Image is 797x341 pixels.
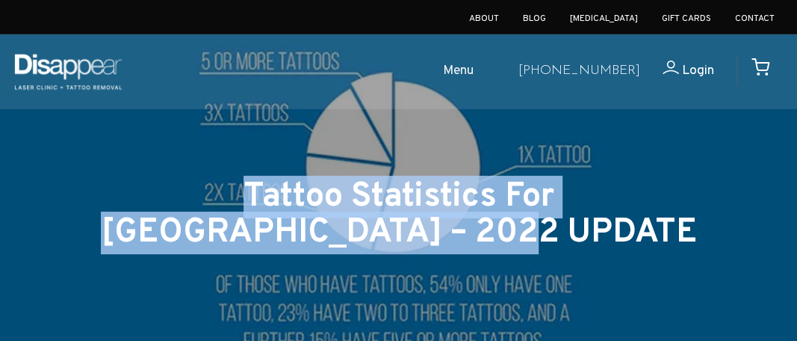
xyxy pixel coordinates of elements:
[662,13,711,25] a: Gift Cards
[391,48,506,96] a: Menu
[570,13,638,25] a: [MEDICAL_DATA]
[11,45,125,98] img: Disappear - Laser Clinic and Tattoo Removal Services in Sydney, Australia
[469,13,499,25] a: About
[75,179,723,251] h1: Tattoo Statistics For [GEOGRAPHIC_DATA] – 2022 UPDATE
[523,13,546,25] a: Blog
[518,61,640,82] a: [PHONE_NUMBER]
[640,61,714,82] a: Login
[735,13,775,25] a: Contact
[682,62,714,79] span: Login
[443,61,474,82] span: Menu
[136,48,506,96] ul: Open Mobile Menu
